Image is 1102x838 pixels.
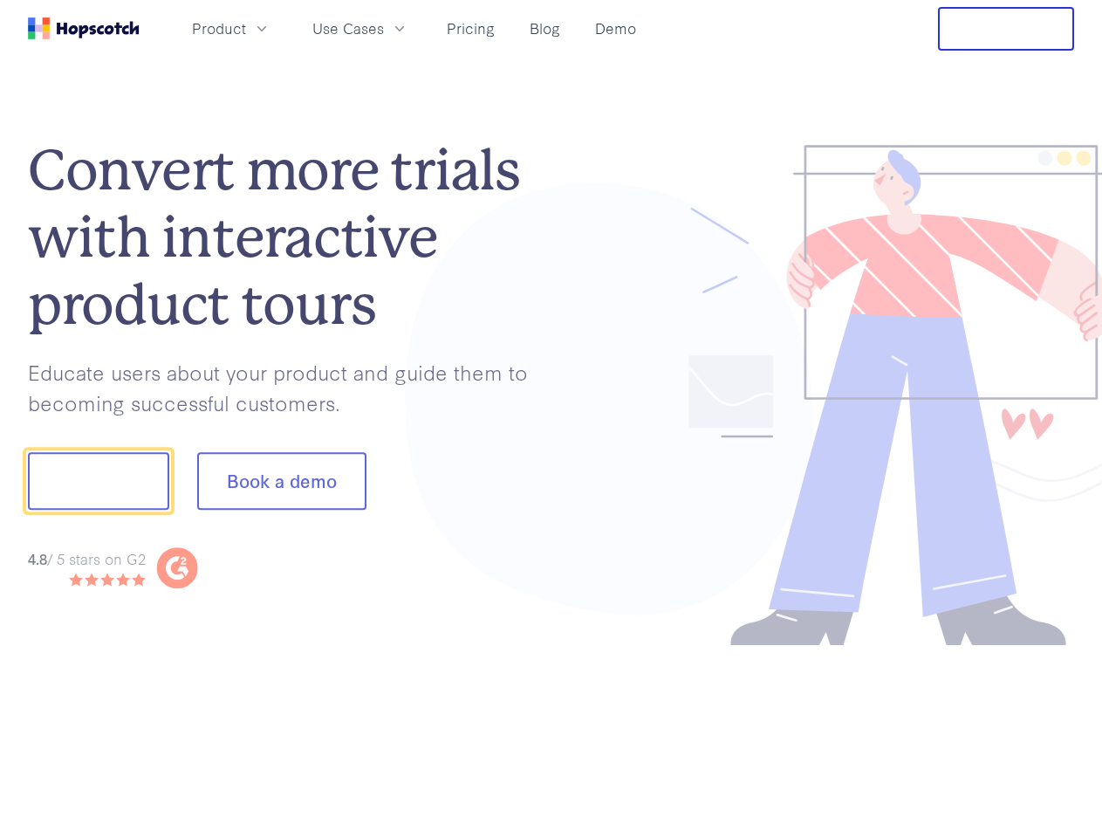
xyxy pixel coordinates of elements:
[28,357,551,417] p: Educate users about your product and guide them to becoming successful customers.
[588,14,643,43] a: Demo
[28,548,146,570] div: / 5 stars on G2
[28,17,140,39] a: Home
[938,7,1074,51] button: Free Trial
[312,17,384,39] span: Use Cases
[523,14,567,43] a: Blog
[28,548,47,568] strong: 4.8
[28,453,169,511] button: Show me!
[192,17,246,39] span: Product
[197,453,366,511] button: Book a demo
[181,14,281,43] button: Product
[440,14,502,43] a: Pricing
[302,14,419,43] button: Use Cases
[28,137,551,338] h1: Convert more trials with interactive product tours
